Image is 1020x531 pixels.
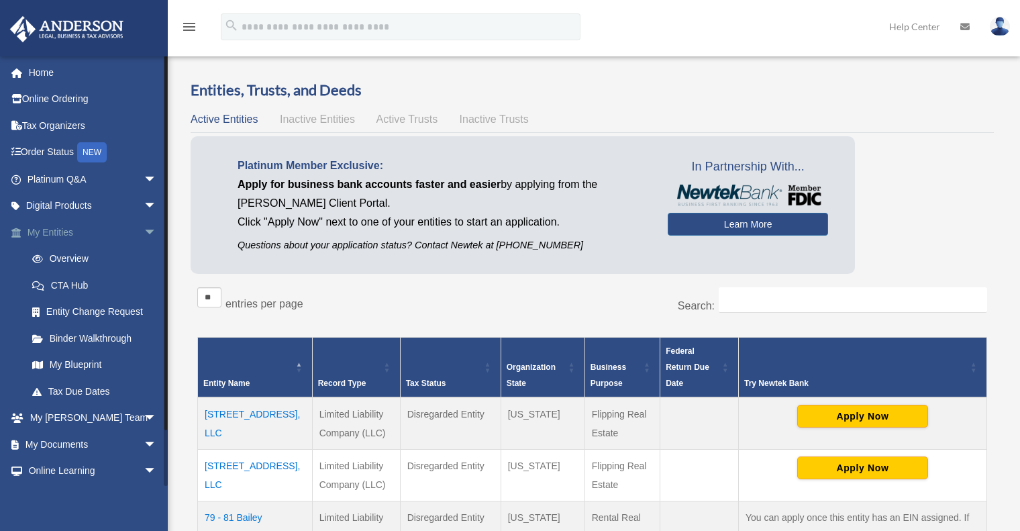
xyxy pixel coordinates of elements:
[584,449,660,501] td: Flipping Real Estate
[198,397,313,450] td: [STREET_ADDRESS], LLC
[238,179,501,190] span: Apply for business bank accounts faster and easier
[144,219,170,246] span: arrow_drop_down
[376,113,438,125] span: Active Trusts
[144,484,170,512] span: arrow_drop_down
[400,337,501,397] th: Tax Status: Activate to sort
[678,300,715,311] label: Search:
[19,325,177,352] a: Binder Walkthrough
[312,397,400,450] td: Limited Liability Company (LLC)
[9,59,177,86] a: Home
[797,456,928,479] button: Apply Now
[460,113,529,125] span: Inactive Trusts
[990,17,1010,36] img: User Pic
[225,298,303,309] label: entries per page
[9,458,177,485] a: Online Learningarrow_drop_down
[9,431,177,458] a: My Documentsarrow_drop_down
[238,175,648,213] p: by applying from the [PERSON_NAME] Client Portal.
[744,375,966,391] div: Try Newtek Bank
[144,193,170,220] span: arrow_drop_down
[318,379,366,388] span: Record Type
[406,379,446,388] span: Tax Status
[660,337,739,397] th: Federal Return Due Date: Activate to sort
[797,405,928,428] button: Apply Now
[507,363,556,388] span: Organization State
[238,237,648,254] p: Questions about your application status? Contact Newtek at [PHONE_NUMBER]
[181,23,197,35] a: menu
[19,378,177,405] a: Tax Due Dates
[591,363,626,388] span: Business Purpose
[19,299,177,326] a: Entity Change Request
[6,16,127,42] img: Anderson Advisors Platinum Portal
[144,166,170,193] span: arrow_drop_down
[144,431,170,458] span: arrow_drop_down
[9,405,177,432] a: My [PERSON_NAME] Teamarrow_drop_down
[584,337,660,397] th: Business Purpose: Activate to sort
[198,337,313,397] th: Entity Name: Activate to invert sorting
[9,484,177,511] a: Billingarrow_drop_down
[9,112,177,139] a: Tax Organizers
[739,337,987,397] th: Try Newtek Bank : Activate to sort
[144,458,170,485] span: arrow_drop_down
[144,405,170,432] span: arrow_drop_down
[400,397,501,450] td: Disregarded Entity
[77,142,107,162] div: NEW
[224,18,239,33] i: search
[19,352,177,379] a: My Blueprint
[9,193,177,220] a: Digital Productsarrow_drop_down
[198,449,313,501] td: [STREET_ADDRESS], LLC
[19,246,170,273] a: Overview
[666,346,709,388] span: Federal Return Due Date
[203,379,250,388] span: Entity Name
[400,449,501,501] td: Disregarded Entity
[238,213,648,232] p: Click "Apply Now" next to one of your entities to start an application.
[280,113,355,125] span: Inactive Entities
[191,113,258,125] span: Active Entities
[501,397,584,450] td: [US_STATE]
[9,139,177,166] a: Order StatusNEW
[9,219,177,246] a: My Entitiesarrow_drop_down
[584,397,660,450] td: Flipping Real Estate
[501,337,584,397] th: Organization State: Activate to sort
[668,156,828,178] span: In Partnership With...
[312,449,400,501] td: Limited Liability Company (LLC)
[9,166,177,193] a: Platinum Q&Aarrow_drop_down
[668,213,828,236] a: Learn More
[181,19,197,35] i: menu
[674,185,821,206] img: NewtekBankLogoSM.png
[9,86,177,113] a: Online Ordering
[238,156,648,175] p: Platinum Member Exclusive:
[191,80,994,101] h3: Entities, Trusts, and Deeds
[312,337,400,397] th: Record Type: Activate to sort
[501,449,584,501] td: [US_STATE]
[19,272,177,299] a: CTA Hub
